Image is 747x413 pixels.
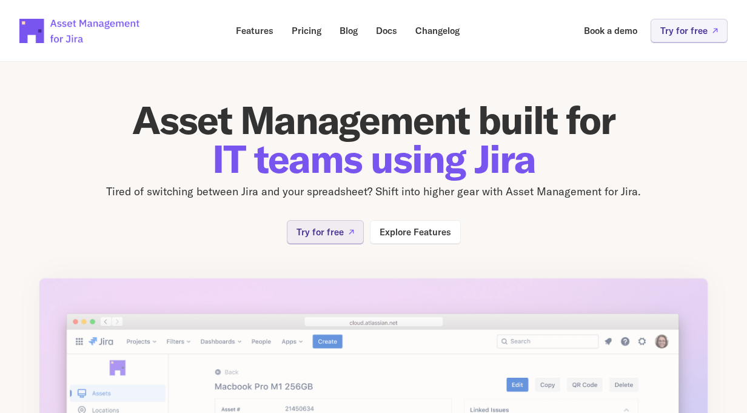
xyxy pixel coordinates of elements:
a: Book a demo [575,19,646,42]
h1: Asset Management built for [39,101,708,178]
a: Explore Features [370,220,461,244]
p: Try for free [296,227,344,237]
p: Pricing [292,26,321,35]
a: Changelog [407,19,468,42]
p: Features [236,26,273,35]
a: Features [227,19,282,42]
a: Docs [367,19,406,42]
a: Blog [331,19,366,42]
p: Changelog [415,26,460,35]
p: Explore Features [380,227,451,237]
p: Blog [340,26,358,35]
p: Docs [376,26,397,35]
p: Try for free [660,26,708,35]
p: Book a demo [584,26,637,35]
span: IT teams using Jira [212,134,535,183]
p: Tired of switching between Jira and your spreadsheet? Shift into higher gear with Asset Managemen... [39,183,708,201]
a: Try for free [651,19,728,42]
a: Pricing [283,19,330,42]
a: Try for free [287,220,364,244]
